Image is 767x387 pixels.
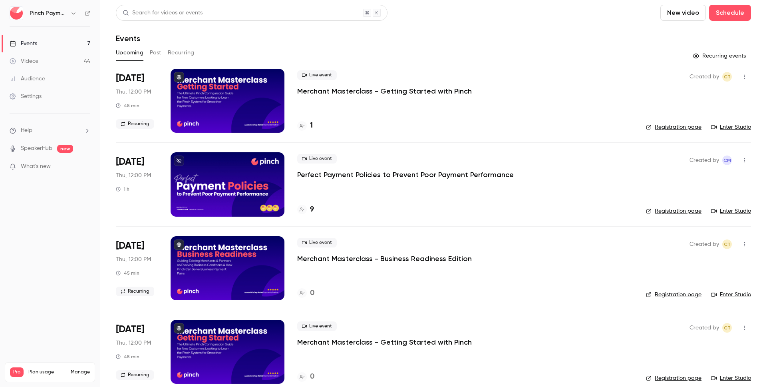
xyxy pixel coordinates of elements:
[116,270,139,276] div: 45 min
[10,367,24,377] span: Pro
[116,46,143,59] button: Upcoming
[724,72,731,82] span: CT
[116,119,154,129] span: Recurring
[30,9,67,17] h6: Pinch Payments
[116,353,139,360] div: 45 min
[116,186,129,192] div: 1 h
[690,72,719,82] span: Created by
[71,369,90,375] a: Manage
[116,152,158,216] div: Sep 25 Thu, 12:00 PM (Australia/Brisbane)
[116,172,151,180] span: Thu, 12:00 PM
[116,287,154,296] span: Recurring
[297,321,337,331] span: Live event
[660,5,706,21] button: New video
[10,75,45,83] div: Audience
[724,323,731,333] span: CT
[297,254,472,263] a: Merchant Masterclass - Business Readiness Edition
[297,337,472,347] a: Merchant Masterclass - Getting Started with Pinch
[10,126,90,135] li: help-dropdown-opener
[116,320,158,384] div: Oct 16 Thu, 12:00 PM (Australia/Brisbane)
[646,291,701,299] a: Registration page
[297,238,337,247] span: Live event
[297,288,314,299] a: 0
[310,371,314,382] h4: 0
[690,239,719,249] span: Created by
[724,239,731,249] span: CT
[21,162,51,171] span: What's new
[116,239,144,252] span: [DATE]
[116,69,158,133] div: Sep 18 Thu, 12:00 PM (Australia/Brisbane)
[310,120,313,131] h4: 1
[116,88,151,96] span: Thu, 12:00 PM
[711,291,751,299] a: Enter Studio
[116,370,154,380] span: Recurring
[21,144,52,153] a: SpeakerHub
[10,7,23,20] img: Pinch Payments
[722,72,732,82] span: Cameron Taylor
[116,236,158,300] div: Oct 2 Thu, 12:00 PM (Australia/Brisbane)
[168,46,195,59] button: Recurring
[690,156,719,165] span: Created by
[310,204,314,215] h4: 9
[646,123,701,131] a: Registration page
[722,239,732,249] span: Cameron Taylor
[116,102,139,109] div: 45 min
[723,156,731,165] span: CM
[81,163,90,170] iframe: Noticeable Trigger
[297,170,514,180] a: Perfect Payment Policies to Prevent Poor Payment Performance
[116,323,144,336] span: [DATE]
[297,86,472,96] a: Merchant Masterclass - Getting Started with Pinch
[690,323,719,333] span: Created by
[310,288,314,299] h4: 0
[711,207,751,215] a: Enter Studio
[722,156,732,165] span: Clarenz Miralles
[711,123,751,131] a: Enter Studio
[297,154,337,164] span: Live event
[28,369,66,375] span: Plan usage
[709,5,751,21] button: Schedule
[116,156,144,168] span: [DATE]
[123,9,203,17] div: Search for videos or events
[150,46,161,59] button: Past
[10,40,37,48] div: Events
[711,374,751,382] a: Enter Studio
[116,255,151,263] span: Thu, 12:00 PM
[689,50,751,62] button: Recurring events
[57,145,73,153] span: new
[10,92,42,100] div: Settings
[116,72,144,85] span: [DATE]
[116,339,151,347] span: Thu, 12:00 PM
[116,34,140,43] h1: Events
[297,120,313,131] a: 1
[646,207,701,215] a: Registration page
[722,323,732,333] span: Cameron Taylor
[10,57,38,65] div: Videos
[297,70,337,80] span: Live event
[297,204,314,215] a: 9
[297,371,314,382] a: 0
[646,374,701,382] a: Registration page
[21,126,32,135] span: Help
